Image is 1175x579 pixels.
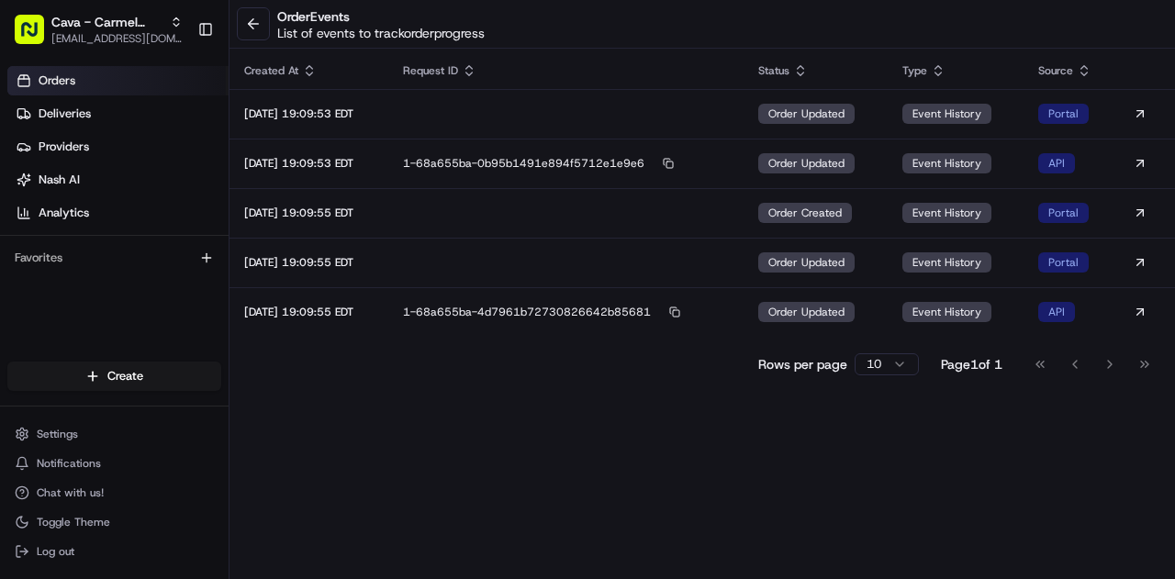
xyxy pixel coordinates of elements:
[37,485,104,500] span: Chat with us!
[18,267,48,296] img: Grace Nketiah
[7,198,229,228] a: Analytics
[57,284,149,299] span: [PERSON_NAME]
[1038,252,1089,273] div: Portal
[162,284,200,299] span: [DATE]
[7,451,221,476] button: Notifications
[39,106,91,122] span: Deliveries
[758,355,847,373] p: Rows per page
[39,175,72,208] img: 4920774857489_3d7f54699973ba98c624_72.jpg
[312,181,334,203] button: Start new chat
[7,539,221,564] button: Log out
[1038,203,1089,223] div: Portal
[277,24,485,42] p: List of events to track order progress
[37,515,110,529] span: Toggle Theme
[768,206,842,220] span: order created
[912,206,981,220] span: event history
[83,194,252,208] div: We're available if you need us!
[39,72,75,89] span: Orders
[129,442,222,457] a: Powered byPylon
[37,335,51,350] img: 1736555255976-a54dd68f-1ca7-489b-9aae-adbdc363a1c4
[152,334,159,349] span: •
[244,206,374,220] div: [DATE] 19:09:55 EDT
[57,334,149,349] span: [PERSON_NAME]
[758,63,873,78] div: Status
[912,156,981,171] span: event history
[7,509,221,535] button: Toggle Theme
[768,106,845,121] span: order updated
[37,410,140,429] span: Knowledge Base
[7,421,221,447] button: Settings
[1038,63,1091,78] div: Source
[18,73,334,103] p: Welcome 👋
[403,155,729,172] div: 1-68a655ba-0b95b1491e894f5712e1e9e6
[37,427,78,441] span: Settings
[285,235,334,257] button: See all
[912,106,981,121] span: event history
[244,255,374,270] div: [DATE] 19:09:55 EDT
[768,156,845,171] span: order updated
[1038,302,1075,322] div: API
[173,410,295,429] span: API Documentation
[155,412,170,427] div: 💻
[7,132,229,161] a: Providers
[18,18,55,55] img: Nash
[403,63,729,78] div: Request ID
[152,284,159,299] span: •
[18,239,123,253] div: Past conversations
[7,99,229,128] a: Deliveries
[18,317,48,346] img: Grace Nketiah
[7,243,221,273] div: Favorites
[7,480,221,506] button: Chat with us!
[83,175,301,194] div: Start new chat
[7,165,229,195] a: Nash AI
[244,156,374,171] div: [DATE] 19:09:53 EDT
[1038,104,1089,124] div: Portal
[183,443,222,457] span: Pylon
[148,403,302,436] a: 💻API Documentation
[277,7,485,26] h2: order Events
[941,355,1002,373] div: Page 1 of 1
[1038,153,1075,173] div: API
[48,118,303,138] input: Clear
[912,255,981,270] span: event history
[768,305,845,319] span: order updated
[244,305,374,319] div: [DATE] 19:09:55 EDT
[37,285,51,300] img: 1736555255976-a54dd68f-1ca7-489b-9aae-adbdc363a1c4
[39,139,89,155] span: Providers
[18,412,33,427] div: 📗
[902,63,1009,78] div: Type
[39,172,80,188] span: Nash AI
[244,106,374,121] div: [DATE] 19:09:53 EDT
[162,334,200,349] span: [DATE]
[39,205,89,221] span: Analytics
[18,175,51,208] img: 1736555255976-a54dd68f-1ca7-489b-9aae-adbdc363a1c4
[37,544,74,559] span: Log out
[244,63,374,78] div: Created At
[51,13,162,31] button: Cava - Carmel Commons
[7,362,221,391] button: Create
[7,66,229,95] a: Orders
[912,305,981,319] span: event history
[37,456,101,471] span: Notifications
[403,304,729,320] div: 1-68a655ba-4d7961b72730826642b85681
[107,368,143,384] span: Create
[11,403,148,436] a: 📗Knowledge Base
[7,7,190,51] button: Cava - Carmel Commons[EMAIL_ADDRESS][DOMAIN_NAME]
[51,31,183,46] button: [EMAIL_ADDRESS][DOMAIN_NAME]
[768,255,845,270] span: order updated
